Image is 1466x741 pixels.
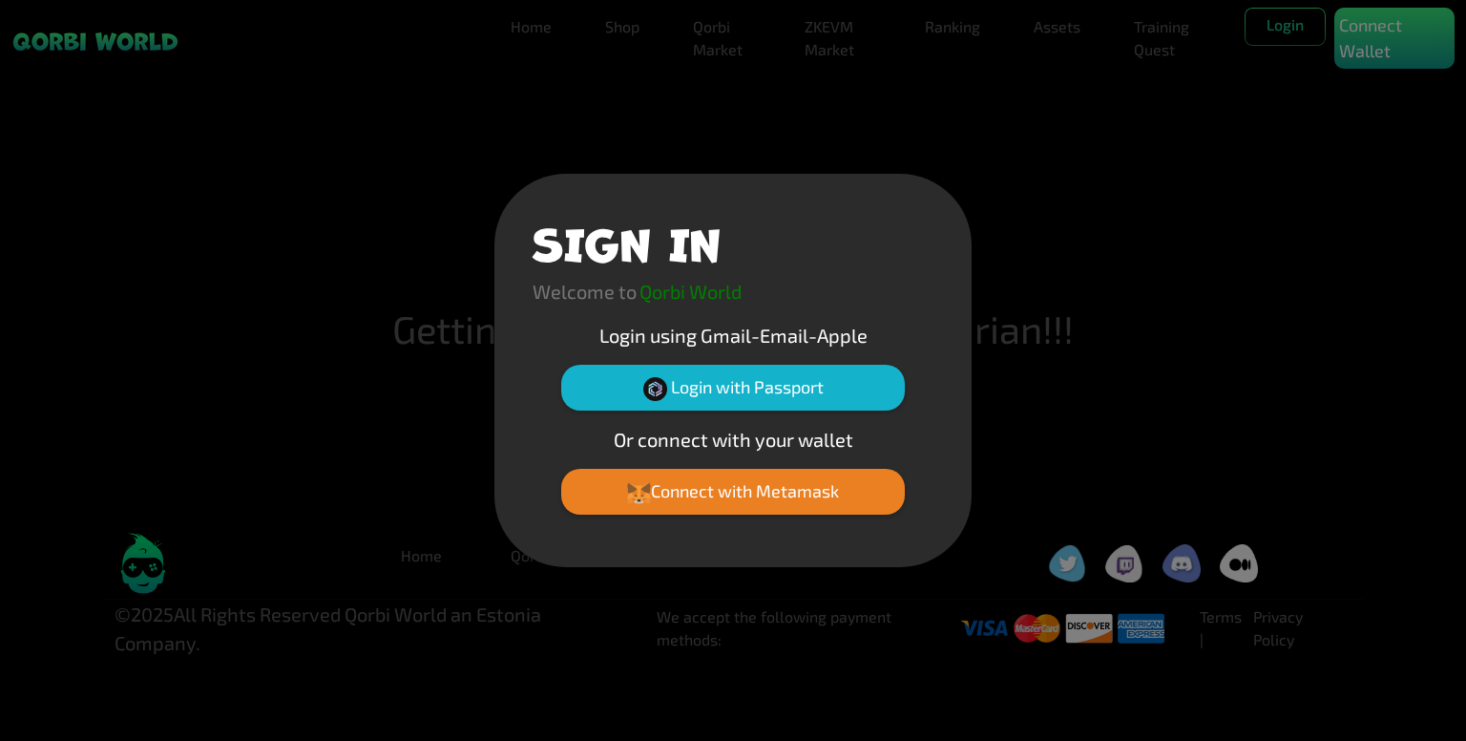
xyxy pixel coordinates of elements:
p: Or connect with your wallet [533,425,933,454]
button: Connect with Metamask [561,469,905,515]
img: Passport Logo [643,377,667,401]
p: Welcome to [533,277,637,306]
p: Qorbi World [639,277,742,306]
p: Login using Gmail-Email-Apple [533,321,933,349]
h1: SIGN IN [533,212,721,269]
button: Login with Passport [561,365,905,411]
